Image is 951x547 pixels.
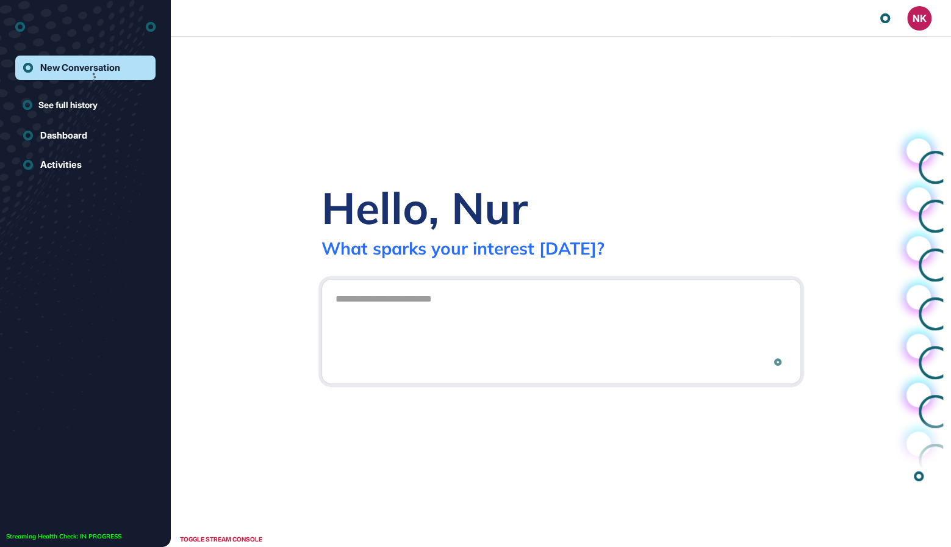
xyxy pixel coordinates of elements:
[38,98,98,111] span: See full history
[15,56,156,80] a: New Conversation
[321,237,605,259] div: What sparks your interest [DATE]?
[177,532,265,547] div: TOGGLE STREAM CONSOLE
[40,130,87,141] div: Dashboard
[321,180,528,235] div: Hello, Nur
[23,98,156,111] a: See full history
[40,62,120,73] div: New Conversation
[40,159,82,170] div: Activities
[15,17,25,37] div: entrapeer-logo
[907,6,931,31] button: NK
[15,153,156,177] a: Activities
[15,123,156,148] a: Dashboard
